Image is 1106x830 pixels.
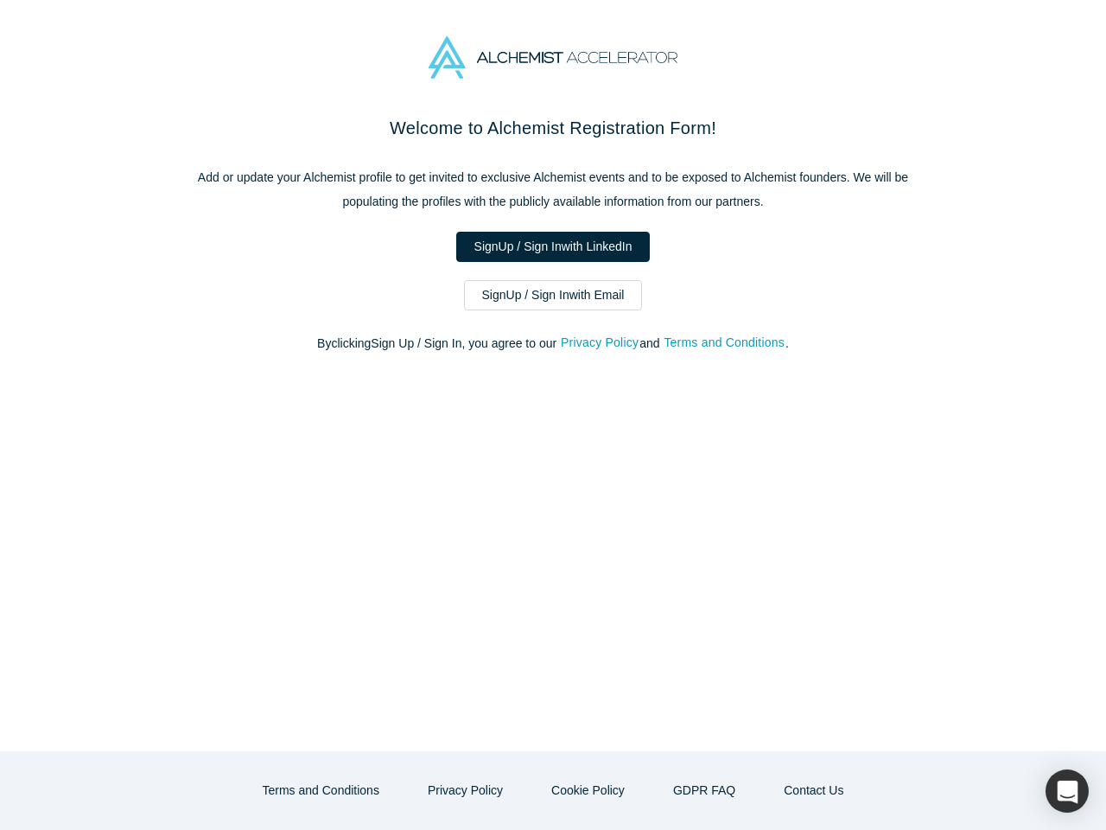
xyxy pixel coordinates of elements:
button: Privacy Policy [560,333,639,353]
p: Add or update your Alchemist profile to get invited to exclusive Alchemist events and to be expos... [190,165,916,214]
button: Contact Us [766,776,861,806]
button: Cookie Policy [533,776,643,806]
button: Terms and Conditions [245,776,397,806]
button: Terms and Conditions [663,333,785,353]
a: GDPR FAQ [655,776,753,806]
a: SignUp / Sign Inwith Email [464,280,643,310]
h2: Welcome to Alchemist Registration Form! [190,115,916,141]
img: Alchemist Accelerator Logo [429,36,677,79]
button: Privacy Policy [410,776,521,806]
p: By clicking Sign Up / Sign In , you agree to our and . [190,335,916,353]
a: SignUp / Sign Inwith LinkedIn [456,232,651,262]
